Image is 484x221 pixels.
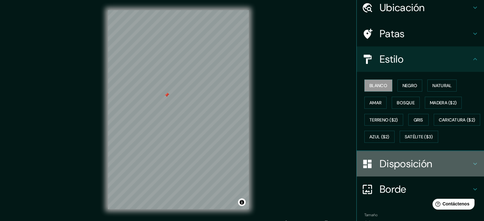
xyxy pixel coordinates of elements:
[364,212,377,218] font: Tamaño
[432,83,452,88] font: Natural
[108,10,249,209] canvas: Mapa
[425,97,462,109] button: Madera ($2)
[380,1,425,14] font: Ubicación
[369,117,398,123] font: Terreno ($2)
[369,134,389,140] font: Azul ($2)
[369,83,387,88] font: Blanco
[434,114,480,126] button: Caricatura ($2)
[364,114,403,126] button: Terreno ($2)
[364,79,392,92] button: Blanco
[380,183,406,196] font: Borde
[397,79,423,92] button: Negro
[380,52,403,66] font: Estilo
[392,97,420,109] button: Bosque
[403,83,417,88] font: Negro
[408,114,429,126] button: Gris
[427,79,457,92] button: Natural
[357,46,484,72] div: Estilo
[380,157,432,170] font: Disposición
[397,100,415,106] font: Bosque
[430,100,457,106] font: Madera ($2)
[405,134,433,140] font: Satélite ($3)
[427,196,477,214] iframe: Lanzador de widgets de ayuda
[369,100,382,106] font: Amar
[364,131,395,143] button: Azul ($2)
[364,97,387,109] button: Amar
[439,117,475,123] font: Caricatura ($2)
[357,176,484,202] div: Borde
[400,131,438,143] button: Satélite ($3)
[357,151,484,176] div: Disposición
[414,117,423,123] font: Gris
[357,21,484,46] div: Patas
[238,198,246,206] button: Activar o desactivar atribución
[380,27,405,40] font: Patas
